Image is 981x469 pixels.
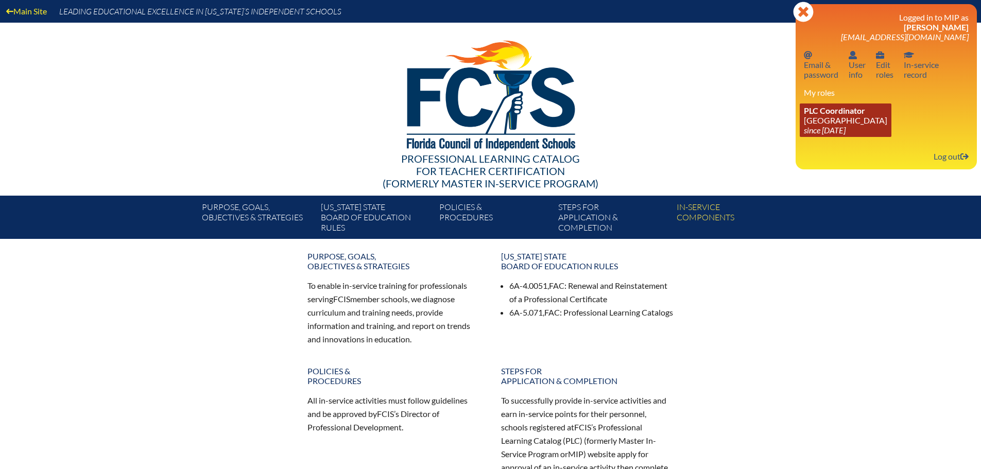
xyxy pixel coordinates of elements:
[845,48,870,81] a: User infoUserinfo
[2,4,51,18] a: Main Site
[307,394,480,434] p: All in-service activities must follow guidelines and be approved by ’s Director of Professional D...
[495,362,680,390] a: Steps forapplication & completion
[793,2,814,22] svg: Close
[435,200,554,239] a: Policies &Procedures
[301,362,487,390] a: Policies &Procedures
[377,409,394,419] span: FCIS
[800,48,842,81] a: Email passwordEmail &password
[930,149,973,163] a: Log outLog out
[804,125,846,135] i: since [DATE]
[198,200,316,239] a: Purpose, goals,objectives & strategies
[876,51,884,59] svg: User info
[872,48,898,81] a: User infoEditroles
[904,22,969,32] span: [PERSON_NAME]
[333,294,350,304] span: FCIS
[317,200,435,239] a: [US_STATE] StateBoard of Education rules
[804,106,865,115] span: PLC Coordinator
[301,247,487,275] a: Purpose, goals,objectives & strategies
[509,279,674,306] li: 6A-4.0051, : Renewal and Reinstatement of a Professional Certificate
[673,200,791,239] a: In-servicecomponents
[568,449,583,459] span: MIP
[849,51,857,59] svg: User info
[804,12,969,42] h3: Logged in to MIP as
[804,51,812,59] svg: Email password
[194,152,787,189] div: Professional Learning Catalog (formerly Master In-service Program)
[804,88,969,97] h3: My roles
[549,281,564,290] span: FAC
[509,306,674,319] li: 6A-5.071, : Professional Learning Catalogs
[495,247,680,275] a: [US_STATE] StateBoard of Education rules
[841,32,969,42] span: [EMAIL_ADDRESS][DOMAIN_NAME]
[574,422,591,432] span: FCIS
[544,307,560,317] span: FAC
[554,200,673,239] a: Steps forapplication & completion
[904,51,914,59] svg: In-service record
[565,436,580,445] span: PLC
[960,152,969,161] svg: Log out
[900,48,943,81] a: In-service recordIn-servicerecord
[384,23,597,163] img: FCISlogo221.eps
[416,165,565,177] span: for Teacher Certification
[307,279,480,345] p: To enable in-service training for professionals serving member schools, we diagnose curriculum an...
[800,103,891,137] a: PLC Coordinator [GEOGRAPHIC_DATA] since [DATE]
